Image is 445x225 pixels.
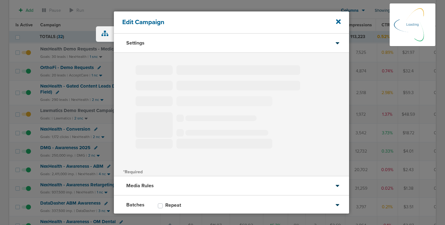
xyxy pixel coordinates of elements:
h3: Repeat [165,202,181,208]
h3: Media Rules [126,183,154,189]
h3: Settings [126,40,145,46]
h4: Edit Campaign [122,18,319,26]
span: *Required [123,169,143,175]
h3: Batches [126,202,145,208]
p: Loading [406,21,419,28]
